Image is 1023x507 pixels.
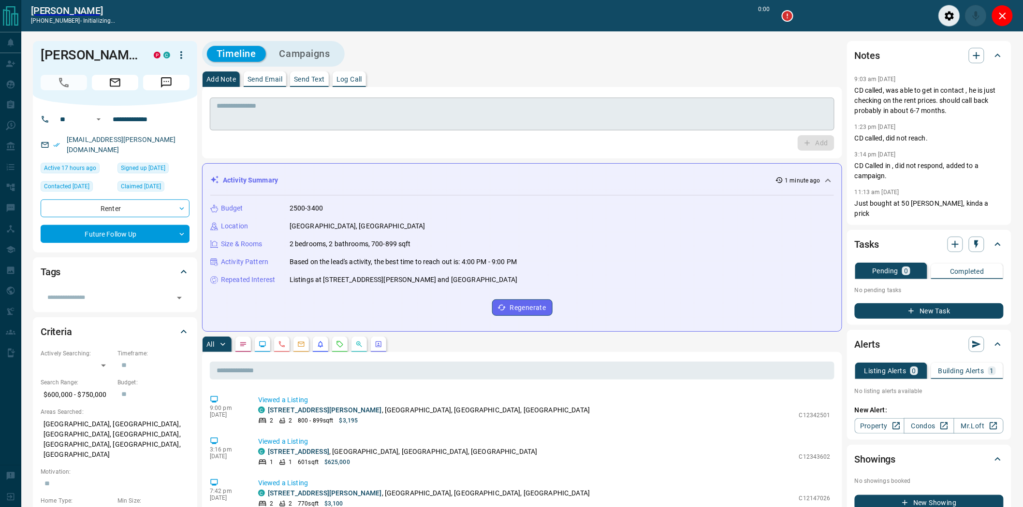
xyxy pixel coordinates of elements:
h1: [PERSON_NAME] [41,47,139,63]
div: Thu Dec 26 2019 [117,163,190,176]
p: 9:03 am [DATE] [855,76,896,83]
svg: Requests [336,340,344,348]
div: Audio Settings [938,5,960,27]
p: Building Alerts [938,367,984,374]
button: Open [93,113,104,125]
p: Listings at [STREET_ADDRESS][PERSON_NAME] and [GEOGRAPHIC_DATA] [290,275,517,285]
a: Mr.Loft [954,418,1004,434]
p: Motivation: [41,467,190,476]
p: Send Text [294,76,325,83]
p: CD called, was able to get in contact , he is just checking on the rent prices. should call back ... [855,85,1004,116]
svg: Agent Actions [375,340,382,348]
p: 2 bedrooms, 2 bathrooms, 700-899 sqft [290,239,411,249]
div: Mon Nov 11 2024 [41,181,113,195]
div: Thu Aug 14 2025 [41,163,113,176]
span: Email [92,75,138,90]
div: Tags [41,260,190,283]
p: CD Called in , did not respond, added to a campaign. [855,161,1004,181]
p: [DATE] [210,494,244,501]
a: [STREET_ADDRESS][PERSON_NAME] [268,406,382,414]
p: 0 [904,268,908,274]
p: Location [221,221,248,231]
p: , [GEOGRAPHIC_DATA], [GEOGRAPHIC_DATA], [GEOGRAPHIC_DATA] [268,488,590,498]
p: Budget [221,203,243,213]
p: , [GEOGRAPHIC_DATA], [GEOGRAPHIC_DATA], [GEOGRAPHIC_DATA] [268,447,538,457]
p: [GEOGRAPHIC_DATA], [GEOGRAPHIC_DATA] [290,221,425,231]
div: Activity Summary1 minute ago [210,171,834,189]
p: 1 [289,458,292,466]
p: C12343602 [799,452,831,461]
svg: Notes [239,340,247,348]
span: initializing... [83,17,116,24]
h2: Notes [855,48,880,63]
p: $600,000 - $750,000 [41,387,113,403]
p: 1 [990,367,994,374]
p: All [206,341,214,348]
p: Actively Searching: [41,349,113,358]
p: C12342501 [799,411,831,420]
div: Renter [41,199,190,217]
p: 800 - 899 sqft [298,416,333,425]
div: condos.ca [258,407,265,413]
div: condos.ca [163,52,170,58]
p: Send Email [248,76,282,83]
p: CD called, did not reach. [855,133,1004,143]
p: 7:42 pm [210,488,244,494]
p: Pending [872,268,898,274]
p: 0:00 [759,5,770,27]
a: [PERSON_NAME] [31,5,116,16]
p: $625,000 [324,458,350,466]
div: Tasks [855,233,1004,256]
button: Campaigns [270,46,340,62]
button: Timeline [207,46,266,62]
p: Log Call [336,76,362,83]
p: Based on the lead's activity, the best time to reach out is: 4:00 PM - 9:00 PM [290,257,517,267]
p: Add Note [206,76,236,83]
p: No pending tasks [855,283,1004,297]
a: Condos [904,418,954,434]
p: Min Size: [117,496,190,505]
p: C12147026 [799,494,831,503]
p: Activity Summary [223,175,278,185]
svg: Email Verified [53,141,60,148]
a: [EMAIL_ADDRESS][PERSON_NAME][DOMAIN_NAME] [67,136,176,154]
h2: Tags [41,264,60,280]
p: 3:16 pm [210,446,244,453]
div: Mute [965,5,987,27]
div: Criteria [41,320,190,343]
button: Regenerate [492,299,553,316]
p: Listing Alerts [864,367,906,374]
svg: Calls [278,340,286,348]
p: 1:23 pm [DATE] [855,124,896,130]
p: 3:14 pm [DATE] [855,151,896,158]
div: Alerts [855,333,1004,356]
p: No listing alerts available [855,387,1004,395]
p: Viewed a Listing [258,395,831,405]
p: Repeated Interest [221,275,275,285]
span: Call [41,75,87,90]
span: Signed up [DATE] [121,163,165,173]
p: $3,195 [339,416,358,425]
span: Active 17 hours ago [44,163,96,173]
p: 1 [270,458,273,466]
button: Open [173,291,186,305]
p: [PHONE_NUMBER] - [31,16,116,25]
p: Activity Pattern [221,257,268,267]
p: Home Type: [41,496,113,505]
p: , [GEOGRAPHIC_DATA], [GEOGRAPHIC_DATA], [GEOGRAPHIC_DATA] [268,405,590,415]
span: Message [143,75,190,90]
div: Tue Jan 12 2021 [117,181,190,195]
p: 0 [912,367,916,374]
div: condos.ca [258,490,265,496]
div: Showings [855,448,1004,471]
p: 9:00 pm [210,405,244,411]
button: New Task [855,303,1004,319]
p: [DATE] [210,411,244,418]
p: Timeframe: [117,349,190,358]
p: 2 [270,416,273,425]
div: Future Follow Up [41,225,190,243]
p: 1 minute ago [785,176,820,185]
p: Size & Rooms [221,239,263,249]
p: Completed [950,268,984,275]
p: Viewed a Listing [258,437,831,447]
